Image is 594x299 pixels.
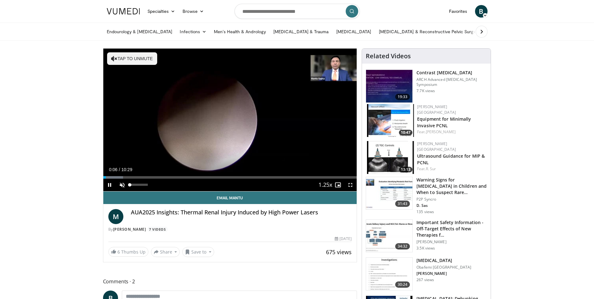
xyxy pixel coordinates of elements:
p: 3.5K views [416,246,435,251]
button: Fullscreen [344,179,357,191]
a: Infections [176,25,210,38]
img: ae74b246-eda0-4548-a041-8444a00e0b2d.150x105_q85_crop-smart_upscale.jpg [367,141,414,174]
a: Email Mantu [103,191,357,204]
input: Search topics, interventions [235,4,360,19]
p: 135 views [416,209,434,214]
div: By [108,227,352,232]
img: VuMedi Logo [107,8,140,14]
a: 31:43 Warning Signs for [MEDICAL_DATA] in Children and When to Suspect Rare… P2P Syncro D. Sas 13... [366,177,487,214]
span: 0:06 [109,167,117,172]
a: 13:13 [367,141,414,174]
h4: AUA2025 Insights: Thermal Renal Injury Induced by High Power Lasers [131,209,352,216]
span: 675 views [326,248,352,256]
button: Playback Rate [319,179,332,191]
span: 6 [117,249,120,255]
a: [MEDICAL_DATA] [333,25,375,38]
div: Feat. [417,166,486,172]
span: 10:47 [399,130,412,135]
button: Pause [103,179,116,191]
p: [PERSON_NAME] [416,271,471,276]
button: Share [151,247,180,257]
a: Browse [179,5,208,18]
span: 10:29 [121,167,132,172]
div: Volume Level [130,184,148,186]
a: B [475,5,488,18]
a: 19:33 Contrast [MEDICAL_DATA] ARCH Advanced [MEDICAL_DATA] Symposium 7.7K views [366,70,487,103]
span: 19:33 [395,94,410,100]
button: Enable picture-in-picture mode [332,179,344,191]
img: UFuN5x2kP8YLDu1n4xMDoxOjB1O8AjAz.150x105_q85_crop-smart_upscale.jpg [366,70,412,102]
span: 30:24 [395,281,410,288]
a: Ultrasound Guidance for MIP & PCNL [417,153,485,165]
a: M [108,209,123,224]
a: Specialties [144,5,179,18]
a: [PERSON_NAME] [GEOGRAPHIC_DATA] [417,104,456,115]
a: Equipment for Minimally Invasive PCNL [417,116,471,129]
div: [DATE] [335,236,352,242]
p: 267 views [416,277,434,282]
h3: Important Safety Information - Off-Target Effects of New Therapies f… [416,219,487,238]
a: [PERSON_NAME] [GEOGRAPHIC_DATA] [417,141,456,152]
button: Unmute [116,179,128,191]
button: Tap to unmute [107,52,157,65]
a: [PERSON_NAME] [113,227,146,232]
h3: Contrast [MEDICAL_DATA] [416,70,487,76]
video-js: Video Player [103,49,357,191]
h4: Related Videos [366,52,411,60]
a: 34:32 Important Safety Information - Off-Target Effects of New Therapies f… [PERSON_NAME] 3.5K views [366,219,487,253]
p: 7.7K views [416,88,435,93]
a: 30:24 [MEDICAL_DATA] Obafemi [GEOGRAPHIC_DATA] [PERSON_NAME] 267 views [366,257,487,291]
h3: Warning Signs for [MEDICAL_DATA] in Children and When to Suspect Rare… [416,177,487,196]
a: 10:47 [367,104,414,137]
span: Comments 2 [103,277,357,286]
p: [PERSON_NAME] [416,239,487,244]
p: D. Sas [416,203,487,208]
div: Feat. [417,129,486,135]
span: 34:32 [395,243,410,249]
a: R. Sur [426,166,436,171]
span: / [119,167,120,172]
div: Progress Bar [103,176,357,179]
p: ARCH Advanced [MEDICAL_DATA] Symposium [416,77,487,87]
span: 31:43 [395,201,410,207]
h3: [MEDICAL_DATA] [416,257,471,264]
img: e81b38e6-09a4-47e2-b81e-44a46169e66c.150x105_q85_crop-smart_upscale.jpg [366,220,412,252]
p: Obafemi [GEOGRAPHIC_DATA] [416,265,471,270]
span: 13:13 [399,167,412,172]
a: [MEDICAL_DATA] & Trauma [270,25,333,38]
a: [MEDICAL_DATA] & Reconstructive Pelvic Surgery [375,25,484,38]
img: b1bc6859-4bdd-4be1-8442-b8b8c53ce8a1.150x105_q85_crop-smart_upscale.jpg [366,177,412,210]
a: 6 Thumbs Up [108,247,148,257]
a: Endourology & [MEDICAL_DATA] [103,25,176,38]
a: 7 Videos [147,227,168,232]
img: 57193a21-700a-4103-8163-b4069ca57589.150x105_q85_crop-smart_upscale.jpg [367,104,414,137]
a: Men’s Health & Andrology [210,25,270,38]
img: 0ee20bce-7624-4fb4-9a1e-2a0a0eeadcbc.150x105_q85_crop-smart_upscale.jpg [366,258,412,290]
a: [PERSON_NAME] [426,129,456,134]
p: P2P Syncro [416,197,487,202]
button: Save to [182,247,214,257]
a: Favorites [445,5,471,18]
